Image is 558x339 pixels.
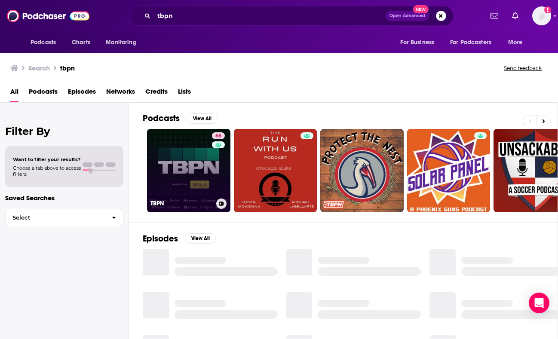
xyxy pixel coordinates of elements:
button: open menu [445,34,504,51]
a: Show notifications dropdown [487,9,502,23]
span: Logged in as WE_Broadcast [532,6,551,25]
div: Search podcasts, credits, & more... [130,6,454,26]
span: Choose a tab above to access filters. [13,165,81,177]
h3: TBPN [150,200,213,207]
a: EpisodesView All [143,233,216,244]
button: Show profile menu [532,6,551,25]
h3: tbpn [60,64,75,72]
a: Credits [145,85,168,102]
button: View All [187,113,218,124]
a: 66 [212,132,225,139]
a: PodcastsView All [143,113,218,124]
a: Show notifications dropdown [509,9,522,23]
a: Episodes [68,85,96,102]
span: Want to filter your results? [13,156,81,162]
a: Podcasts [29,85,58,102]
button: open menu [100,34,147,51]
h3: Search [28,64,50,72]
button: View All [185,233,216,244]
span: Podcasts [31,37,56,49]
a: Charts [66,34,95,51]
p: Saved Searches [5,194,123,202]
h2: Filter By [5,125,123,137]
a: Lists [178,85,191,102]
span: For Business [400,37,434,49]
span: New [413,5,429,13]
button: open menu [394,34,445,51]
a: Networks [106,85,135,102]
span: For Podcasters [450,37,491,49]
img: Podchaser - Follow, Share and Rate Podcasts [7,8,89,24]
span: Charts [72,37,90,49]
a: 66TBPN [147,129,230,212]
button: open menu [25,34,67,51]
span: Monitoring [106,37,136,49]
span: 66 [215,132,221,140]
span: Select [6,215,105,220]
button: Open AdvancedNew [386,11,429,21]
span: Open Advanced [389,14,425,18]
input: Search podcasts, credits, & more... [154,9,386,23]
h2: Podcasts [143,113,180,124]
svg: Add a profile image [544,6,551,13]
div: Open Intercom Messenger [529,293,549,313]
button: open menu [502,34,533,51]
button: Send feedback [501,64,544,72]
span: More [508,37,523,49]
img: User Profile [532,6,551,25]
button: Select [5,208,123,227]
a: All [10,85,18,102]
h2: Episodes [143,233,178,244]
